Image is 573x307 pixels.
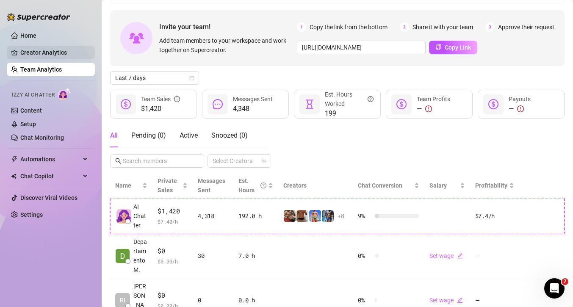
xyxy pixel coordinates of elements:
[429,252,463,259] a: Set wageedit
[211,131,248,139] span: Snoozed ( 0 )
[325,108,374,119] span: 199
[417,96,450,102] span: Team Profits
[159,36,293,55] span: Add team members to your workspace and work together on Supercreator.
[141,94,180,104] div: Team Sales
[435,44,441,50] span: copy
[358,211,371,221] span: 9 %
[110,173,152,199] th: Name
[429,41,477,54] button: Copy Link
[338,211,344,221] span: + 8
[20,66,62,73] a: Team Analytics
[120,296,125,305] span: RI
[297,22,306,32] span: 1
[417,104,450,114] div: —
[358,296,371,305] span: 0 %
[20,121,36,127] a: Setup
[445,44,471,51] span: Copy Link
[121,99,131,109] span: dollar-circle
[325,90,374,108] div: Est. Hours Worked
[296,210,308,222] img: Anthony
[189,75,194,80] span: calendar
[475,211,514,221] div: $7.4 /h
[488,99,498,109] span: dollar-circle
[158,290,188,301] span: $0
[509,104,531,114] div: —
[58,88,71,100] img: AI Chatter
[141,104,180,114] span: $1,420
[158,246,188,256] span: $0
[509,96,531,102] span: Payouts
[180,131,198,139] span: Active
[198,251,228,260] div: 30
[110,130,118,141] div: All
[20,32,36,39] a: Home
[20,152,80,166] span: Automations
[238,176,266,195] div: Est. Hours
[233,104,273,114] span: 4,348
[20,194,78,201] a: Discover Viral Videos
[7,13,70,21] img: logo-BBDzfeDw.svg
[198,177,225,194] span: Messages Sent
[260,176,266,195] span: question-circle
[11,173,17,179] img: Chat Copilot
[115,72,194,84] span: Last 7 days
[261,158,266,163] span: team
[304,99,315,109] span: hourglass
[457,297,463,303] span: edit
[485,22,495,32] span: 3
[498,22,554,32] span: Approve their request
[116,209,131,224] img: izzy-ai-chatter-avatar-DDCN_rTZ.svg
[116,249,130,263] img: Departamento Mí…
[11,156,18,163] span: thunderbolt
[309,210,321,222] img: 𝙈𝘼𝙏𝙏𝙀𝙊
[475,182,507,189] span: Profitability
[20,46,88,59] a: Creator Analytics
[562,278,568,285] span: 7
[20,169,80,183] span: Chat Copilot
[322,210,334,222] img: Arthur
[238,296,273,305] div: 0.0 h
[278,173,353,199] th: Creators
[20,211,43,218] a: Settings
[20,107,42,114] a: Content
[544,278,565,299] iframe: Intercom live chat
[133,202,147,230] span: AI Chatter
[115,158,121,164] span: search
[133,237,147,274] span: Departamento M.
[238,251,273,260] div: 7.0 h
[396,99,407,109] span: dollar-circle
[158,217,188,226] span: $ 7.40 /h
[174,94,180,104] span: info-circle
[20,134,64,141] a: Chat Monitoring
[358,251,371,260] span: 0 %
[368,90,374,108] span: question-circle
[12,91,55,99] span: Izzy AI Chatter
[198,211,228,221] div: 4,318
[284,210,296,222] img: Dylan
[470,234,519,278] td: —
[158,177,177,194] span: Private Sales
[238,211,273,221] div: 192.0 h
[131,130,166,141] div: Pending ( 0 )
[158,206,188,216] span: $1,420
[115,181,141,190] span: Name
[198,296,228,305] div: 0
[213,99,223,109] span: message
[425,105,432,112] span: exclamation-circle
[400,22,409,32] span: 2
[412,22,473,32] span: Share it with your team
[517,105,524,112] span: exclamation-circle
[159,22,297,32] span: Invite your team!
[358,182,402,189] span: Chat Conversion
[233,96,273,102] span: Messages Sent
[158,257,188,266] span: $ 0.00 /h
[429,182,447,189] span: Salary
[310,22,388,32] span: Copy the link from the bottom
[457,253,463,259] span: edit
[123,156,192,166] input: Search members
[429,297,463,304] a: Set wageedit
